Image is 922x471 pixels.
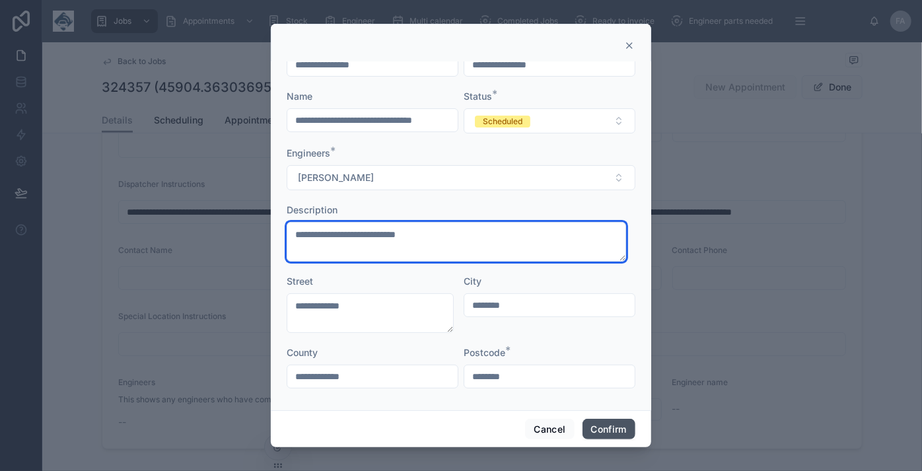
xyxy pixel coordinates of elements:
span: Description [287,204,337,215]
span: Status [464,91,492,102]
button: Confirm [583,419,635,440]
button: Select Button [464,108,635,133]
span: Postcode [464,347,505,358]
span: Name [287,91,312,102]
button: Cancel [525,419,574,440]
span: [PERSON_NAME] [298,171,374,184]
span: Street [287,275,313,287]
span: Engineers [287,147,330,159]
span: City [464,275,481,287]
div: Scheduled [483,116,522,127]
span: County [287,347,318,358]
button: Select Button [287,165,635,190]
